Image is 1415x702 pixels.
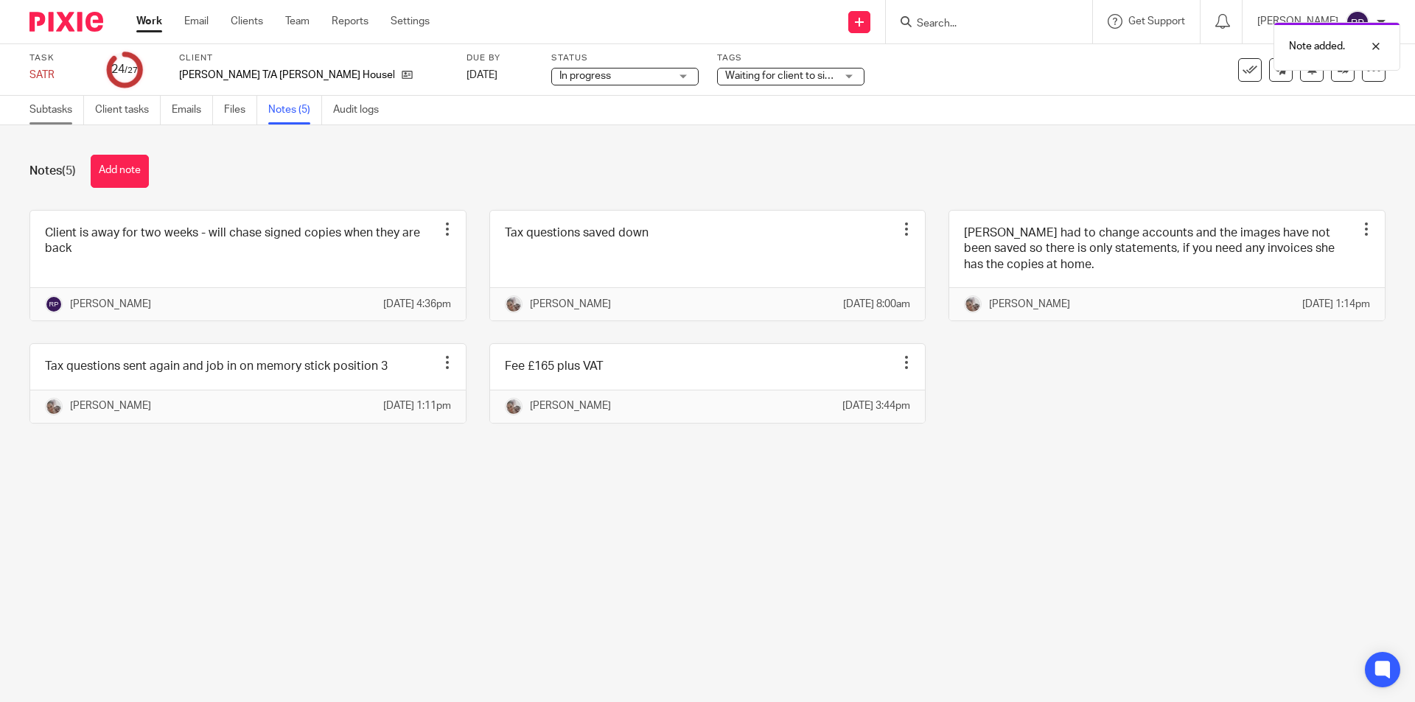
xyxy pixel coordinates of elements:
[725,71,877,81] span: Waiting for client to sign/approve
[179,52,448,64] label: Client
[29,12,103,32] img: Pixie
[505,398,523,415] img: me.jpg
[1302,297,1370,312] p: [DATE] 1:14pm
[179,68,394,83] p: [PERSON_NAME] T/A [PERSON_NAME] Housekeeping
[843,297,910,312] p: [DATE] 8:00am
[111,61,138,78] div: 24
[505,295,523,313] img: me.jpg
[989,297,1070,312] p: [PERSON_NAME]
[467,70,497,80] span: [DATE]
[285,14,310,29] a: Team
[91,155,149,188] button: Add note
[70,297,151,312] p: [PERSON_NAME]
[29,96,84,124] a: Subtasks
[1346,10,1369,34] img: svg%3E
[383,399,451,413] p: [DATE] 1:11pm
[383,297,451,312] p: [DATE] 4:36pm
[29,52,88,64] label: Task
[45,398,63,415] img: me.jpg
[62,165,76,177] span: (5)
[231,14,263,29] a: Clients
[964,295,982,313] img: me.jpg
[530,399,611,413] p: [PERSON_NAME]
[333,96,390,124] a: Audit logs
[391,14,430,29] a: Settings
[125,66,138,74] small: /27
[70,399,151,413] p: [PERSON_NAME]
[467,52,533,64] label: Due by
[551,52,699,64] label: Status
[184,14,209,29] a: Email
[45,295,63,313] img: svg%3E
[842,399,910,413] p: [DATE] 3:44pm
[29,68,88,83] div: SATR
[559,71,611,81] span: In progress
[1289,39,1345,54] p: Note added.
[95,96,161,124] a: Client tasks
[172,96,213,124] a: Emails
[268,96,322,124] a: Notes (5)
[224,96,257,124] a: Files
[530,297,611,312] p: [PERSON_NAME]
[136,14,162,29] a: Work
[29,164,76,179] h1: Notes
[332,14,368,29] a: Reports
